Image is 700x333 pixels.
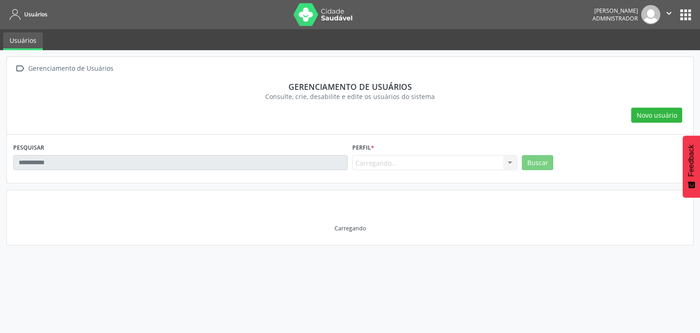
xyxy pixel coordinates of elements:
[660,5,678,24] button: 
[687,145,695,177] span: Feedback
[20,92,680,101] div: Consulte, crie, desabilite e edite os usuários do sistema
[641,5,660,24] img: img
[637,110,677,120] span: Novo usuário
[20,82,680,92] div: Gerenciamento de usuários
[678,7,694,23] button: apps
[592,7,638,15] div: [PERSON_NAME]
[13,141,44,155] label: PESQUISAR
[3,32,43,50] a: Usuários
[631,108,682,123] button: Novo usuário
[13,62,115,75] a:  Gerenciamento de Usuários
[26,62,115,75] div: Gerenciamento de Usuários
[352,141,374,155] label: Perfil
[335,224,366,232] div: Carregando
[592,15,638,22] span: Administrador
[6,7,47,22] a: Usuários
[683,135,700,198] button: Feedback - Mostrar pesquisa
[24,10,47,18] span: Usuários
[13,62,26,75] i: 
[522,155,553,171] button: Buscar
[664,8,674,18] i: 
